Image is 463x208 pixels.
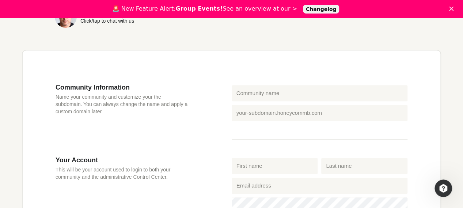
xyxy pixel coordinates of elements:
input: your-subdomain.honeycommb.com [232,105,408,121]
a: Changelog [303,5,339,14]
h3: Community Information [56,83,188,91]
b: Group Events! [176,5,223,12]
input: First name [232,158,318,174]
p: Name your community and customize your the subdomain. You can always change the name and apply a ... [56,93,188,115]
div: 🚨 New Feature Alert: See an overview at our > [112,5,297,12]
input: Community name [232,85,408,101]
div: Click/tap to chat with us [80,18,134,23]
h3: Your Account [56,156,188,164]
input: Email address [232,178,408,194]
div: Close [449,7,456,11]
p: This will be your account used to login to both your community and the administrative Control Cen... [56,166,188,181]
iframe: Intercom live chat [434,179,452,197]
input: Last name [321,158,407,174]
